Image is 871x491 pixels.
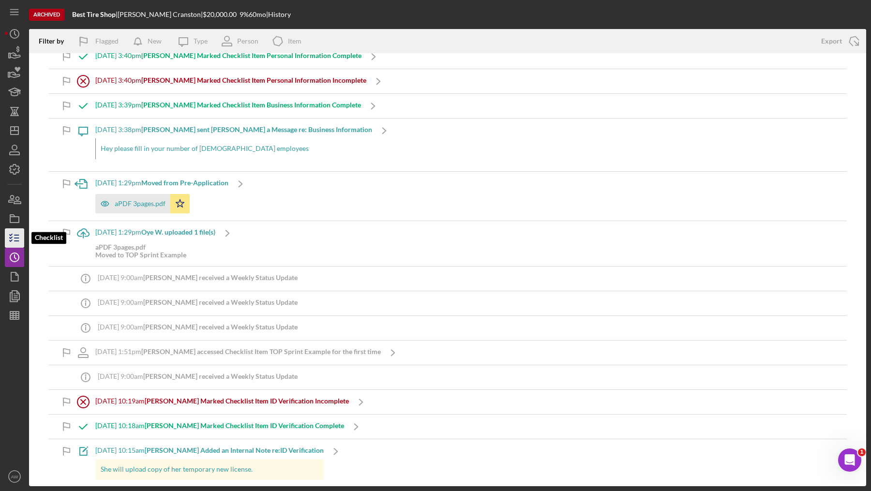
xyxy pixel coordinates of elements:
[71,31,128,51] button: Flagged
[143,372,298,380] b: [PERSON_NAME] received a Weekly Status Update
[821,31,842,51] div: Export
[145,421,344,430] b: [PERSON_NAME] Marked Checklist Item ID Verification Complete
[71,341,405,365] a: [DATE] 1:51pm[PERSON_NAME] accessed Checklist Item TOP Sprint Example for the first time
[266,11,291,18] div: | History
[29,9,64,21] div: Archived
[118,11,203,18] div: [PERSON_NAME] Cranston |
[72,10,116,18] b: Best Tire Shop
[95,228,215,236] div: [DATE] 1:29pm
[194,37,208,45] div: Type
[72,11,118,18] div: |
[98,372,298,380] div: [DATE] 9:00am
[95,126,372,134] div: [DATE] 3:38pm
[838,448,861,472] iframe: Intercom live chat
[71,94,385,118] a: [DATE] 3:39pm[PERSON_NAME] Marked Checklist Item Business Information Complete
[98,323,298,331] div: [DATE] 9:00am
[141,51,361,60] b: [PERSON_NAME] Marked Checklist Item Personal Information Complete
[11,474,18,479] text: AW
[71,45,386,69] a: [DATE] 3:40pm[PERSON_NAME] Marked Checklist Item Personal Information Complete
[148,31,162,51] div: New
[811,31,866,51] button: Export
[115,200,165,208] div: aPDF 3pages.pdf
[141,125,372,134] b: [PERSON_NAME] sent [PERSON_NAME] a Message re: Business Information
[98,298,298,306] div: [DATE] 9:00am
[98,274,298,282] div: [DATE] 9:00am
[71,221,240,266] a: [DATE] 1:29pmOye W. uploaded 1 file(s)aPDF 3pages.pdfMoved to TOP Sprint Example
[145,446,324,454] b: [PERSON_NAME] Added an Internal Note re:ID Verification
[95,348,381,356] div: [DATE] 1:51pm
[71,415,368,439] a: [DATE] 10:18am[PERSON_NAME] Marked Checklist Item ID Verification Complete
[95,101,361,109] div: [DATE] 3:39pm
[858,448,866,456] span: 1
[143,273,298,282] b: [PERSON_NAME] received a Weekly Status Update
[240,11,249,18] div: 9 %
[141,76,366,84] b: [PERSON_NAME] Marked Checklist Item Personal Information Incomplete
[101,464,319,475] p: She will upload copy of her temporary new license.
[95,52,361,60] div: [DATE] 3:40pm
[71,69,390,93] a: [DATE] 3:40pm[PERSON_NAME] Marked Checklist Item Personal Information Incomplete
[71,172,253,221] a: [DATE] 1:29pmMoved from Pre-ApplicationaPDF 3pages.pdf
[5,467,24,486] button: AW
[95,243,186,251] div: aPDF 3pages.pdf
[95,194,190,213] button: aPDF 3pages.pdf
[141,179,228,187] b: Moved from Pre-Application
[141,228,215,236] b: Oye W. uploaded 1 file(s)
[39,37,71,45] div: Filter by
[95,446,324,454] div: [DATE] 10:15am
[71,119,396,171] a: [DATE] 3:38pm[PERSON_NAME] sent [PERSON_NAME] a Message re: Business InformationHey please fill i...
[101,143,367,154] p: Hey please fill in your number of [DEMOGRAPHIC_DATA] employees
[128,31,171,51] button: New
[145,397,349,405] b: [PERSON_NAME] Marked Checklist Item ID Verification Incomplete
[95,251,186,259] div: Moved to TOP Sprint Example
[143,323,298,331] b: [PERSON_NAME] received a Weekly Status Update
[95,397,349,405] div: [DATE] 10:19am
[95,422,344,430] div: [DATE] 10:18am
[249,11,266,18] div: 60 mo
[95,31,119,51] div: Flagged
[95,76,366,84] div: [DATE] 3:40pm
[237,37,258,45] div: Person
[71,390,373,414] a: [DATE] 10:19am[PERSON_NAME] Marked Checklist Item ID Verification Incomplete
[143,298,298,306] b: [PERSON_NAME] received a Weekly Status Update
[141,101,361,109] b: [PERSON_NAME] Marked Checklist Item Business Information Complete
[95,179,228,187] div: [DATE] 1:29pm
[203,11,240,18] div: $20,000.00
[288,37,301,45] div: Item
[141,347,381,356] b: [PERSON_NAME] accessed Checklist Item TOP Sprint Example for the first time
